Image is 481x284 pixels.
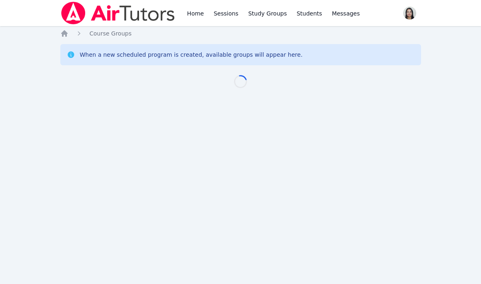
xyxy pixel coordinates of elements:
a: Course Groups [90,29,132,38]
span: Course Groups [90,30,132,37]
span: Messages [332,9,360,18]
nav: Breadcrumb [60,29,421,38]
img: Air Tutors [60,2,176,24]
div: When a new scheduled program is created, available groups will appear here. [80,51,303,59]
